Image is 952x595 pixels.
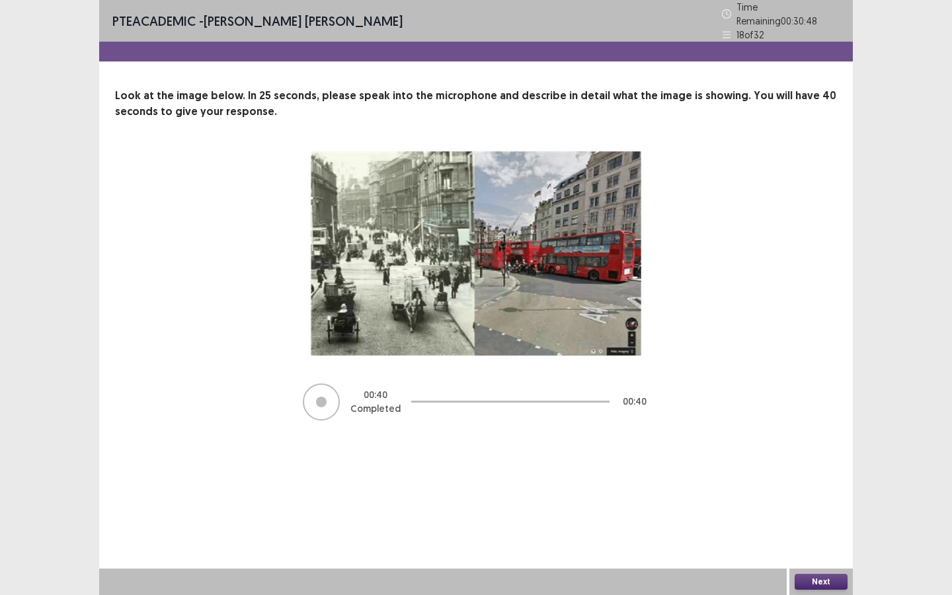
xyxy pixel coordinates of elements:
button: Next [795,574,848,590]
span: PTE academic [112,13,196,29]
p: - [PERSON_NAME] [PERSON_NAME] [112,11,403,31]
p: 18 of 32 [736,28,764,42]
p: Completed [350,402,401,416]
p: 00 : 40 [364,388,387,402]
p: Look at the image below. In 25 seconds, please speak into the microphone and describe in detail w... [115,88,837,120]
p: 00 : 40 [623,395,647,409]
img: image-description [311,151,641,356]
